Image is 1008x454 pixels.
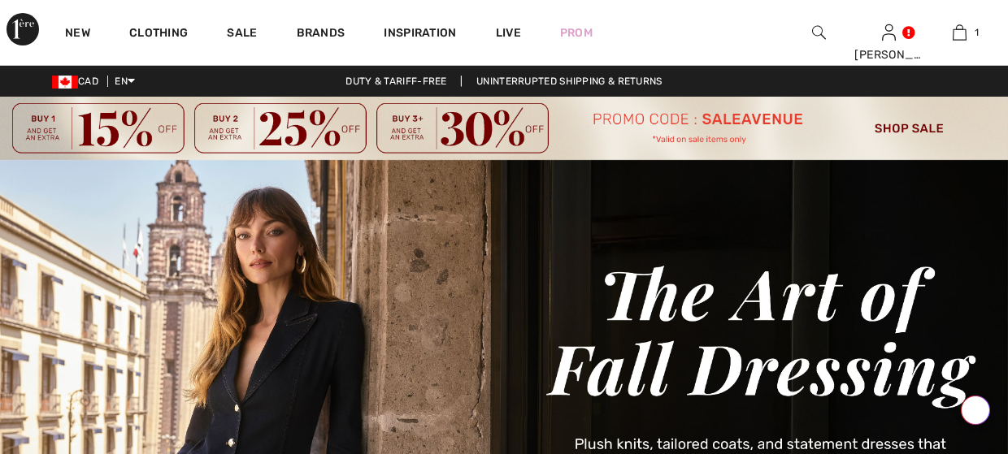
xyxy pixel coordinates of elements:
a: Sale [227,26,257,43]
a: New [65,26,90,43]
a: 1 [925,23,994,42]
span: EN [115,76,135,87]
div: [PERSON_NAME] [854,46,923,63]
a: Brands [297,26,345,43]
span: Inspiration [384,26,456,43]
a: Live [496,24,521,41]
img: 1ère Avenue [7,13,39,45]
span: 1 [975,25,979,40]
span: CAD [52,76,105,87]
img: My Info [882,23,896,42]
img: Canadian Dollar [52,76,78,89]
a: Sign In [882,24,896,40]
a: Clothing [129,26,188,43]
img: My Bag [953,23,967,42]
img: search the website [812,23,826,42]
a: Prom [560,24,593,41]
